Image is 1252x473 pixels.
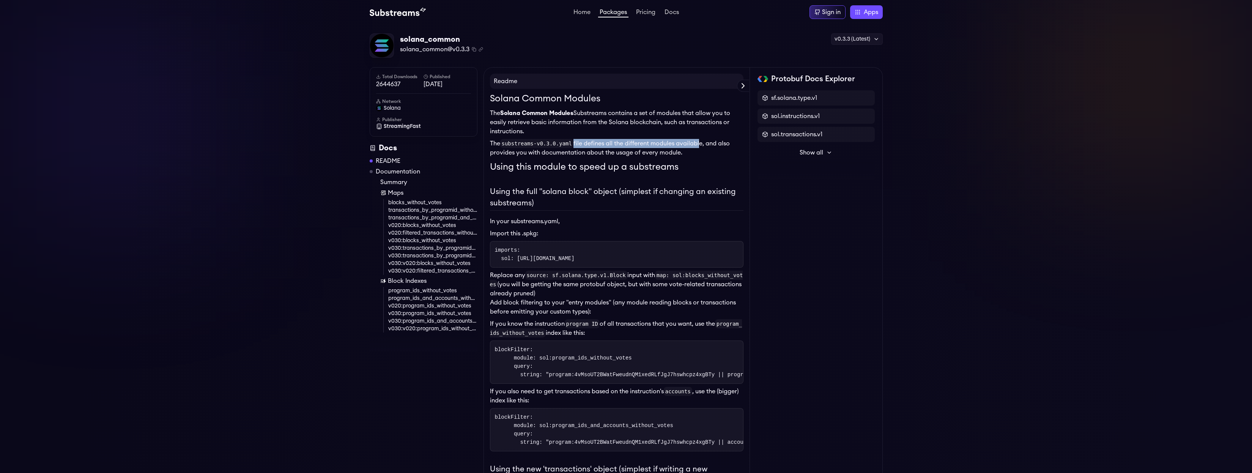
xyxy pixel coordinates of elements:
[388,310,477,317] a: v030:program_ids_without_votes
[388,295,477,302] a: program_ids_and_accounts_without_votes
[490,92,743,106] h1: Solana Common Modules
[388,237,477,244] a: v030:blocks_without_votes
[388,199,477,207] a: blocks_without_votes
[376,156,400,166] a: README
[388,260,477,267] a: v030:v020:blocks_without_votes
[424,74,471,80] h6: Published
[490,109,743,136] p: The Substreams contains a set of modules that allow you to easily retrieve basic information from...
[500,139,573,148] code: substreams-v0.3.0.yaml
[490,160,743,174] h1: Using this module to speed up a substreams
[388,244,477,252] a: v030:transactions_by_programid_without_votes
[384,123,421,130] span: StreamingFast
[809,5,846,19] a: Sign in
[490,217,743,226] p: In your substreams.yaml,
[388,302,477,310] a: v020:program_ids_without_votes
[384,104,401,112] span: solana
[388,229,477,237] a: v020:filtered_transactions_without_votes
[757,76,769,82] img: Protobuf
[771,74,855,84] h2: Protobuf Docs Explorer
[495,347,897,378] code: blockFilter: module: sol:program_ids_without_votes query: string: "program:4vMsoUT2BWatFweudnQM1x...
[490,271,743,289] code: map: sol:blocks_without_votes
[572,9,592,17] a: Home
[472,47,476,52] button: Copy package name and version
[380,178,477,187] a: Summary
[490,298,743,316] p: Add block filtering to your "entry modules" (any module reading blocks or transactions before emi...
[864,8,878,17] span: Apps
[380,278,386,284] img: Block Index icon
[376,74,424,80] h6: Total Downloads
[490,387,743,405] p: If you also need to get transactions based on the instruction's , use the (bigger) index like this:
[376,80,424,89] span: 2644637
[800,148,823,157] span: Show all
[400,45,469,54] span: solana_common@v0.3.3
[370,34,394,57] img: Package Logo
[380,188,477,197] a: Maps
[822,8,841,17] div: Sign in
[771,130,822,139] span: sol.transactions.v1
[388,252,477,260] a: v030:transactions_by_programid_and_account_without_votes
[388,214,477,222] a: transactions_by_programid_and_account_without_votes
[376,117,471,123] h6: Publisher
[388,325,477,333] a: v030:v020:program_ids_without_votes
[490,74,743,89] h4: Readme
[400,34,483,45] div: solana_common
[771,93,817,102] span: sf.solana.type.v1
[495,247,575,262] code: imports: sol: [URL][DOMAIN_NAME]
[490,186,743,211] h2: Using the full "solana block" object (simplest if changing an existing substreams)
[376,167,420,176] a: Documentation
[490,139,743,157] p: The file defines all the different modules available, and also provides you with documentation ab...
[376,105,382,111] img: solana
[831,33,883,45] div: v0.3.3 (Latest)
[490,319,742,337] code: program_ids_without_votes
[376,98,471,104] h6: Network
[771,112,820,121] span: sol.instructions.v1
[757,145,875,160] button: Show all
[663,9,680,17] a: Docs
[380,276,477,285] a: Block Indexes
[565,319,600,328] code: program ID
[370,143,477,153] div: Docs
[490,229,743,238] li: Import this .spkg:
[525,271,627,280] code: source: sf.solana.type.v1.Block
[635,9,657,17] a: Pricing
[479,47,483,52] button: Copy .spkg link to clipboard
[388,287,477,295] a: program_ids_without_votes
[500,110,573,116] strong: Solana Common Modules
[388,222,477,229] a: v020:blocks_without_votes
[490,319,743,337] p: If you know the instruction of all transactions that you want, use the index like this:
[598,9,628,17] a: Packages
[388,267,477,275] a: v030:v020:filtered_transactions_without_votes
[388,317,477,325] a: v030:program_ids_and_accounts_without_votes
[370,8,426,17] img: Substream's logo
[376,123,471,130] a: StreamingFast
[376,104,471,112] a: solana
[424,80,471,89] span: [DATE]
[490,271,743,298] p: Replace any input with (you will be getting the same protobuf object, but with some vote-related ...
[664,387,692,396] code: accounts
[495,414,897,445] code: blockFilter: module: sol:program_ids_and_accounts_without_votes query: string: "program:4vMsoUT2B...
[388,207,477,214] a: transactions_by_programid_without_votes
[380,190,386,196] img: Map icon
